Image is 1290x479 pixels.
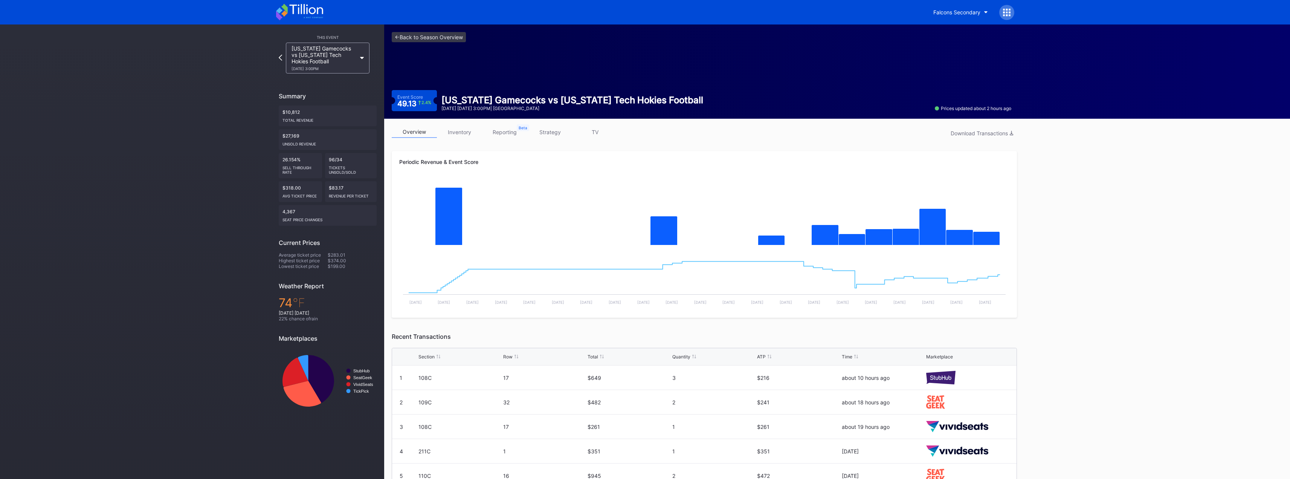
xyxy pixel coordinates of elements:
div: $241 [757,399,840,406]
svg: Chart title [399,178,1009,254]
div: Highest ticket price [279,258,328,263]
img: vividSeats.svg [926,421,988,433]
text: [DATE] [837,300,849,305]
div: about 19 hours ago [842,424,925,430]
a: strategy [527,126,572,138]
div: 2.4 % [421,101,431,105]
span: ℉ [293,295,305,310]
div: seat price changes [282,214,373,222]
div: 211C [418,448,501,455]
text: [DATE] [580,300,592,305]
div: Total Revenue [282,115,373,122]
text: [DATE] [780,300,792,305]
text: [DATE] [523,300,536,305]
div: Periodic Revenue & Event Score [399,159,1009,165]
div: 49.13 [397,100,432,107]
div: Lowest ticket price [279,263,328,269]
text: [DATE] [893,300,906,305]
div: 3 [672,375,755,381]
a: TV [572,126,618,138]
div: $351 [757,448,840,455]
div: [US_STATE] Gamecocks vs [US_STATE] Tech Hokies Football [292,45,356,71]
div: 4 [400,448,403,455]
text: TickPick [353,389,369,393]
text: [DATE] [950,300,963,305]
div: 17 [503,375,586,381]
div: Average ticket price [279,252,328,258]
div: $199.00 [328,263,377,269]
div: Unsold Revenue [282,139,373,146]
text: [DATE] [666,300,678,305]
text: [DATE] [922,300,934,305]
div: This Event [279,35,377,40]
div: 4,367 [279,205,377,226]
div: about 18 hours ago [842,399,925,406]
div: $283.01 [328,252,377,258]
div: Current Prices [279,239,377,246]
div: 1 [672,424,755,430]
a: inventory [437,126,482,138]
div: 2 [400,399,403,406]
div: 109C [418,399,501,406]
div: $945 [588,473,670,479]
img: stubHub.svg [926,371,956,384]
div: 22 % chance of rain [279,316,377,321]
div: 1 [400,375,402,381]
img: seatGeek.svg [926,395,945,409]
text: [DATE] [694,300,707,305]
text: [DATE] [865,300,877,305]
div: 1 [672,448,755,455]
a: reporting [482,126,527,138]
div: Sell Through Rate [282,162,318,174]
div: Recent Transactions [392,333,1017,340]
div: Section [418,354,435,360]
div: Avg ticket price [282,191,318,198]
div: 2 [672,473,755,479]
text: [DATE] [438,300,450,305]
div: $318.00 [279,181,322,202]
img: vividSeats.svg [926,445,988,457]
div: [DATE] 3:00PM [292,66,356,71]
div: $10,812 [279,106,377,126]
div: about 10 hours ago [842,375,925,381]
text: [DATE] [637,300,650,305]
div: $261 [757,424,840,430]
text: [DATE] [552,300,564,305]
div: Weather Report [279,282,377,290]
text: [DATE] [751,300,763,305]
div: Total [588,354,598,360]
div: Row [503,354,513,360]
div: 2 [672,399,755,406]
div: $216 [757,375,840,381]
div: $482 [588,399,670,406]
div: [DATE] [DATE] 3:00PM | [GEOGRAPHIC_DATA] [441,106,703,111]
div: 5 [400,473,403,479]
div: Prices updated about 2 hours ago [935,106,1011,111]
text: [DATE] [409,300,422,305]
div: 32 [503,399,586,406]
div: $83.17 [325,181,377,202]
div: 17 [503,424,586,430]
div: [DATE] [842,473,925,479]
div: $261 [588,424,670,430]
text: [DATE] [808,300,820,305]
text: [DATE] [466,300,479,305]
div: Quantity [672,354,690,360]
div: $27,169 [279,129,377,150]
div: Download Transactions [951,130,1013,136]
a: overview [392,126,437,138]
div: 1 [503,448,586,455]
div: 110C [418,473,501,479]
div: ATP [757,354,766,360]
div: $351 [588,448,670,455]
div: Marketplaces [279,335,377,342]
text: [DATE] [495,300,507,305]
div: Event Score [397,94,423,100]
div: [DATE] [842,448,925,455]
div: Tickets Unsold/Sold [329,162,373,174]
div: 74 [279,295,377,310]
div: Marketplace [926,354,953,360]
div: $374.00 [328,258,377,263]
text: [DATE] [609,300,621,305]
div: Time [842,354,852,360]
